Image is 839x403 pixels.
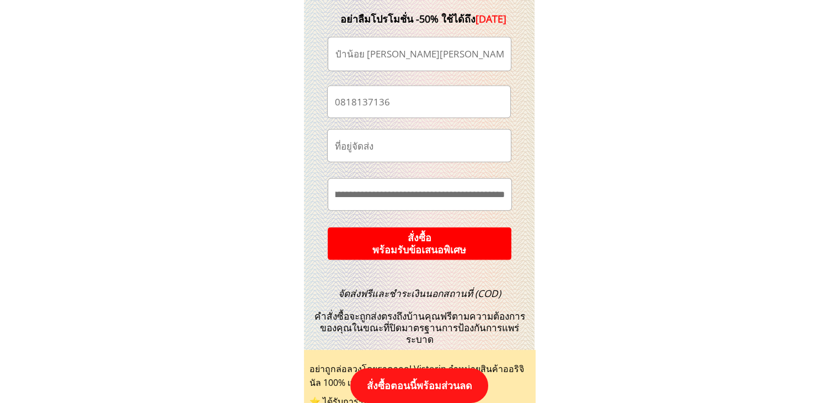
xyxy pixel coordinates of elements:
[332,130,506,162] input: ที่อยู่จัดส่ง
[309,362,530,390] div: อย่าถูกล่อลวงโดยราคาถูก! Vistorin จำหน่ายสินค้าออริจินัล 100% เท่านั้น
[338,287,501,300] span: จัดส่งฟรีและชำระเงินนอกสถานที่ (COD)
[475,12,506,25] span: [DATE]
[350,368,488,403] p: สั่งซื้อตอนนี้พร้อมส่วนลด
[324,11,523,27] div: อย่าลืมโปรโมชั่น -50% ใช้ได้ถึง
[308,288,532,346] h3: คำสั่งซื้อจะถูกส่งตรงถึงบ้านคุณฟรีตามความต้องการของคุณในขณะที่ปิดมาตรฐานการป้องกันการแพร่ระบาด
[325,227,514,261] p: สั่งซื้อ พร้อมรับข้อเสนอพิเศษ
[332,86,506,118] input: เบอร์โทรศัพท์
[333,38,506,71] input: ชื่อ-นามสกุล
